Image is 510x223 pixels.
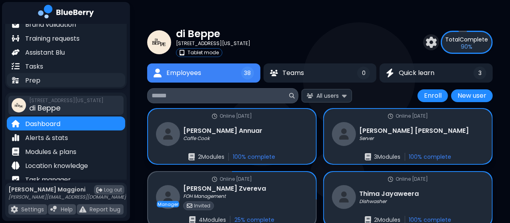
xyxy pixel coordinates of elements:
[8,186,126,193] p: [PERSON_NAME] Maggioni
[12,120,20,128] img: file icon
[176,48,250,57] a: tabletTablet mode
[264,63,377,83] button: TeamsTeams0
[187,203,192,209] img: invited
[61,206,73,213] p: Help
[25,76,40,85] p: Prep
[166,68,201,78] span: Employees
[11,206,18,213] img: file icon
[359,198,386,205] p: Dishwasher
[409,153,452,160] p: 100 % complete
[96,187,102,193] img: logout
[451,89,493,102] button: New user
[12,134,20,142] img: file icon
[188,153,195,160] img: enrollments
[12,48,20,56] img: file icon
[362,69,366,77] span: 0
[38,5,94,21] img: company logo
[359,126,469,136] h3: [PERSON_NAME] [PERSON_NAME]
[154,69,162,78] img: Employees
[396,113,428,119] p: Online [DATE]
[396,176,428,182] p: Online [DATE]
[25,161,88,171] p: Location knowledge
[418,89,448,102] button: Enroll
[79,206,86,213] img: file icon
[12,148,20,156] img: file icon
[244,69,251,77] span: 38
[365,153,371,160] img: enrollments
[270,70,278,76] img: Teams
[12,20,20,28] img: file icon
[104,187,122,193] span: Log out
[461,43,473,50] p: 90 %
[25,133,68,143] p: Alerts & stats
[316,92,339,99] span: All users
[188,49,219,56] p: Tablet mode
[283,68,304,78] span: Teams
[478,69,482,77] span: 3
[12,34,20,42] img: file icon
[8,194,126,200] p: [PERSON_NAME][EMAIL_ADDRESS][DOMAIN_NAME]
[289,93,295,99] img: search icon
[21,206,44,213] p: Settings
[183,184,266,193] h3: [PERSON_NAME] Zvereva
[332,122,356,146] img: restaurant
[12,162,20,170] img: file icon
[176,40,250,47] p: [STREET_ADDRESS][US_STATE]
[25,62,43,71] p: Tasks
[388,177,393,182] img: online status
[380,63,493,83] button: Quick learnQuick learn3
[446,36,460,43] span: Total
[233,153,275,160] p: 100 % complete
[147,108,317,165] a: online statusOnline [DATE]restaurant[PERSON_NAME] AnnuarCaffe Cookenrollments2Modules100% complete
[158,202,178,207] p: Manager
[25,48,65,57] p: Assistant Blu
[302,89,352,102] button: All users
[180,50,184,55] img: tablet
[374,153,401,160] p: 3 Module s
[446,36,488,43] p: Complete
[198,153,224,160] p: 2 Module s
[194,203,210,209] p: Invited
[307,93,313,99] img: All users
[29,97,104,104] span: [STREET_ADDRESS][US_STATE]
[25,20,76,30] p: Brand validation
[220,176,252,182] p: Online [DATE]
[156,122,180,146] img: restaurant
[25,34,80,43] p: Training requests
[147,30,171,54] img: company thumbnail
[323,108,493,165] a: online statusOnline [DATE]restaurant[PERSON_NAME] [PERSON_NAME]Serverenrollments3Modules100% comp...
[29,103,60,113] span: di Beppe
[183,126,262,136] h3: [PERSON_NAME] Annuar
[12,62,20,70] img: file icon
[12,76,20,84] img: file icon
[183,135,210,142] p: Caffe Cook
[12,98,26,112] img: company thumbnail
[90,206,120,213] p: Report bug
[426,37,437,48] img: settings
[212,177,217,182] img: online status
[183,193,226,199] p: FOH Management
[147,63,260,83] button: EmployeesEmployees38
[342,92,347,99] img: expand
[359,135,374,142] p: Server
[50,206,58,213] img: file icon
[25,147,76,157] p: Modules & plans
[399,68,434,78] span: Quick learn
[25,175,71,185] p: Task manager
[359,189,419,199] h3: Thima Jayaweera
[220,113,252,119] p: Online [DATE]
[176,27,250,40] p: di Beppe
[388,114,393,119] img: online status
[332,185,356,209] img: restaurant
[212,114,217,119] img: online status
[386,69,394,78] img: Quick learn
[156,185,180,209] img: restaurant
[12,176,20,184] img: file icon
[25,119,60,129] p: Dashboard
